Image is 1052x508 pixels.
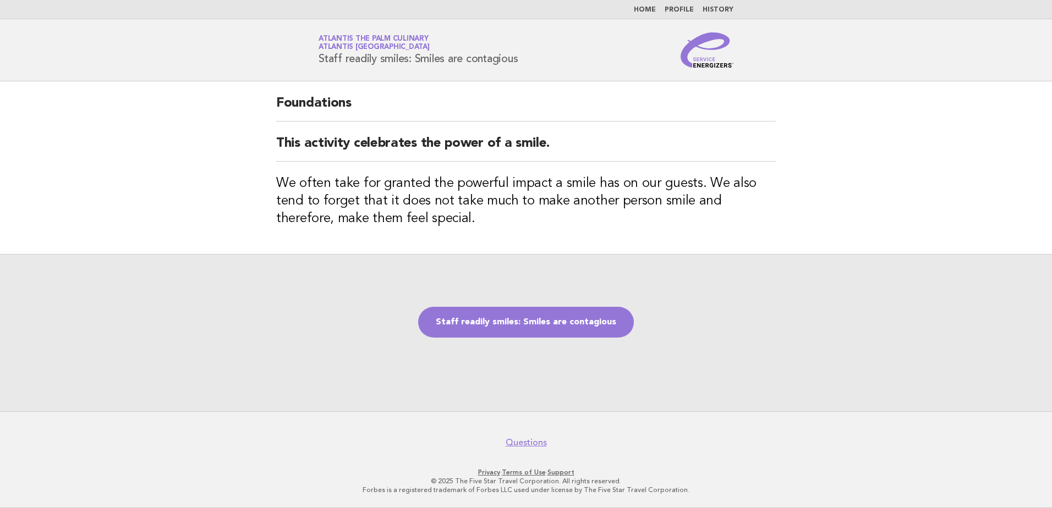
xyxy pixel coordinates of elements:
[276,95,776,122] h2: Foundations
[189,477,863,485] p: © 2025 The Five Star Travel Corporation. All rights reserved.
[276,135,776,162] h2: This activity celebrates the power of a smile.
[502,468,546,476] a: Terms of Use
[681,32,733,68] img: Service Energizers
[634,7,656,13] a: Home
[506,437,547,448] a: Questions
[478,468,500,476] a: Privacy
[665,7,694,13] a: Profile
[319,44,430,51] span: Atlantis [GEOGRAPHIC_DATA]
[276,175,776,228] h3: We often take for granted the powerful impact a smile has on our guests. We also tend to forget t...
[319,35,430,51] a: Atlantis The Palm CulinaryAtlantis [GEOGRAPHIC_DATA]
[189,468,863,477] p: · ·
[547,468,574,476] a: Support
[189,485,863,494] p: Forbes is a registered trademark of Forbes LLC used under license by The Five Star Travel Corpora...
[703,7,733,13] a: History
[418,307,634,338] a: Staff readily smiles: Smiles are contagious
[319,36,518,64] h1: Staff readily smiles: Smiles are contagious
